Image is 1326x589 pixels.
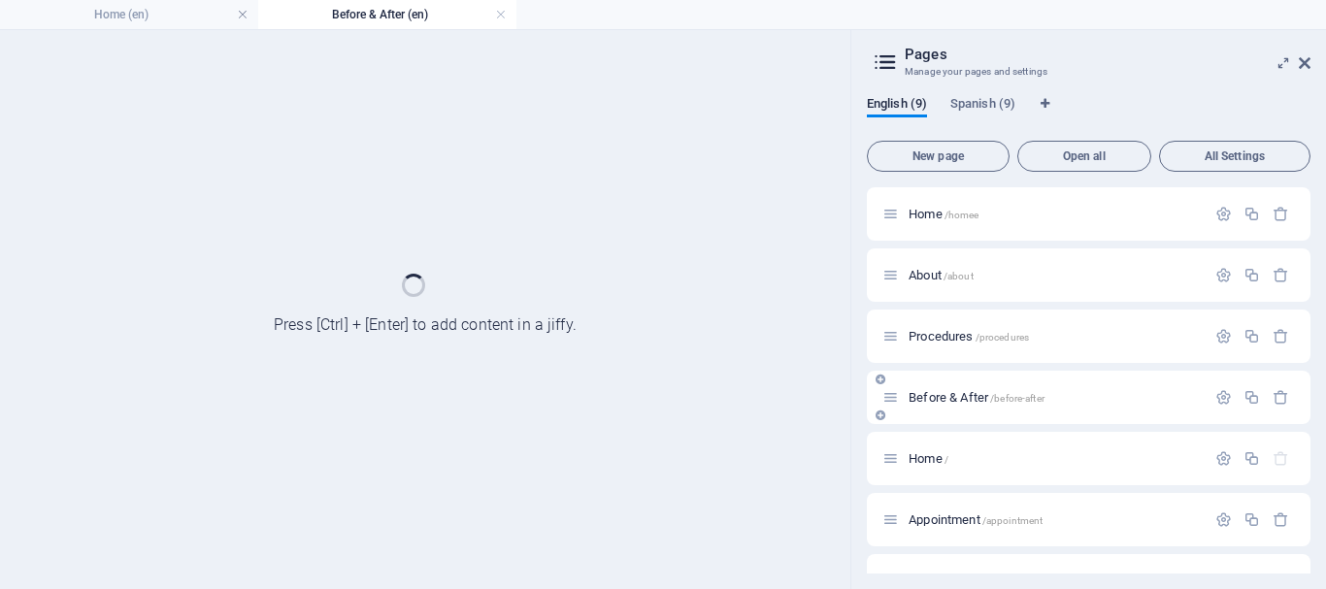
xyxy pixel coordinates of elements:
button: New page [867,141,1010,172]
div: Home/ [903,452,1206,465]
div: Appointment/appointment [903,513,1206,526]
span: Click to open page [909,207,978,221]
div: Duplicate [1243,511,1260,528]
div: Remove [1273,267,1289,283]
div: The startpage cannot be deleted [1273,450,1289,467]
span: /homee [945,210,979,220]
div: Remove [1273,573,1289,589]
span: /appointment [982,515,1044,526]
h2: Pages [905,46,1310,63]
div: Remove [1273,206,1289,222]
div: Duplicate [1243,267,1260,283]
div: Duplicate [1243,573,1260,589]
div: Duplicate [1243,389,1260,406]
span: /procedures [976,332,1030,343]
div: Duplicate [1243,206,1260,222]
span: Spanish (9) [950,92,1015,119]
div: Settings [1215,206,1232,222]
span: Click to open page [909,512,1043,527]
div: Duplicate [1243,450,1260,467]
div: Settings [1215,511,1232,528]
h4: Before & After (en) [258,4,516,25]
span: Before & After [909,390,1044,405]
div: Before & After/before-after [903,391,1206,404]
div: Settings [1215,450,1232,467]
div: Settings [1215,328,1232,344]
div: Settings [1215,389,1232,406]
span: Click to open page [909,451,948,466]
button: All Settings [1159,141,1310,172]
span: / [945,454,948,465]
div: Procedures/procedures [903,330,1206,343]
div: About/about [903,269,1206,281]
span: Open all [1026,150,1143,162]
div: Settings [1215,573,1232,589]
span: New page [876,150,1001,162]
span: /about [944,271,974,281]
span: Procedures [909,329,1029,344]
div: Remove [1273,389,1289,406]
span: /before-after [990,393,1044,404]
div: Language Tabs [867,96,1310,133]
span: Click to open page [909,268,974,282]
button: Open all [1017,141,1151,172]
h3: Manage your pages and settings [905,63,1272,81]
div: Home/homee [903,208,1206,220]
span: All Settings [1168,150,1302,162]
div: Remove [1273,511,1289,528]
div: Duplicate [1243,328,1260,344]
div: Remove [1273,328,1289,344]
span: English (9) [867,92,927,119]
